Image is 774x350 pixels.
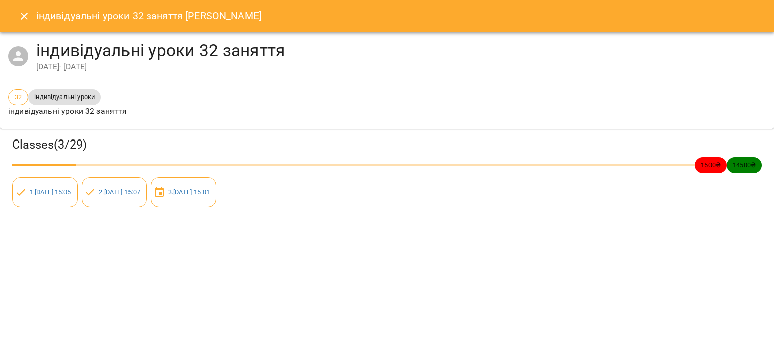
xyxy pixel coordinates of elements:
a: 2.[DATE] 15:07 [99,188,140,196]
span: 14500 ₴ [727,160,762,170]
span: індивідуальні уроки [28,92,101,102]
button: Close [12,4,36,28]
h6: індивідуальні уроки 32 заняття [PERSON_NAME] [36,8,262,24]
h4: індивідуальні уроки 32 заняття [36,40,766,61]
h3: Classes ( 3 / 29 ) [12,137,762,153]
a: 3.[DATE] 15:01 [168,188,210,196]
span: 32 [9,92,28,102]
p: індивідуальні уроки 32 заняття [8,105,127,117]
div: [DATE] - [DATE] [36,61,766,73]
a: 1.[DATE] 15:05 [30,188,71,196]
span: 1500 ₴ [695,160,727,170]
